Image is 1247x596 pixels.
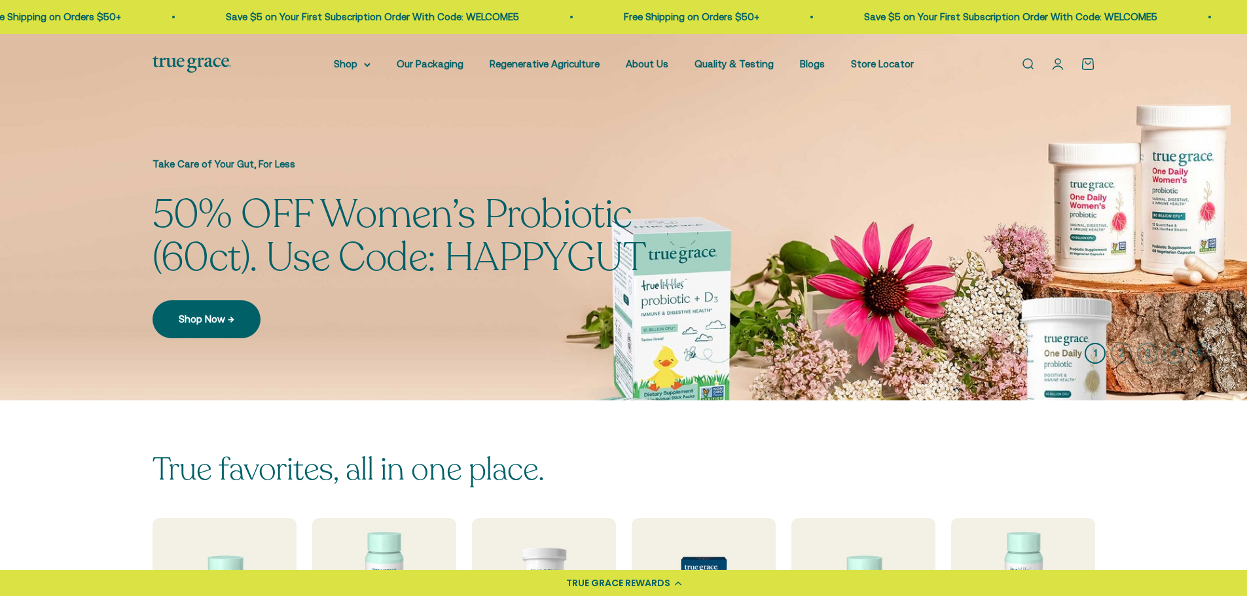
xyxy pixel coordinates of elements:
[1137,343,1158,364] button: 3
[153,188,646,285] split-lines: 50% OFF Women’s Probiotic (60ct). Use Code: HAPPYGUT
[1085,343,1106,364] button: 1
[153,300,261,338] a: Shop Now →
[397,58,463,69] a: Our Packaging
[334,56,370,72] summary: Shop
[800,58,825,69] a: Blogs
[566,576,670,590] div: TRUE GRACE REWARDS
[851,58,914,69] a: Store Locator
[854,9,1148,25] p: Save $5 on Your First Subscription Order With Code: WELCOME5
[216,9,509,25] p: Save $5 on Your First Subscription Order With Code: WELCOME5
[614,11,750,22] a: Free Shipping on Orders $50+
[626,58,668,69] a: About Us
[153,448,545,491] split-lines: True favorites, all in one place.
[490,58,600,69] a: Regenerative Agriculture
[1111,343,1132,364] button: 2
[153,156,729,172] p: Take Care of Your Gut, For Less
[1163,343,1184,364] button: 4
[695,58,774,69] a: Quality & Testing
[1189,343,1210,364] button: 5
